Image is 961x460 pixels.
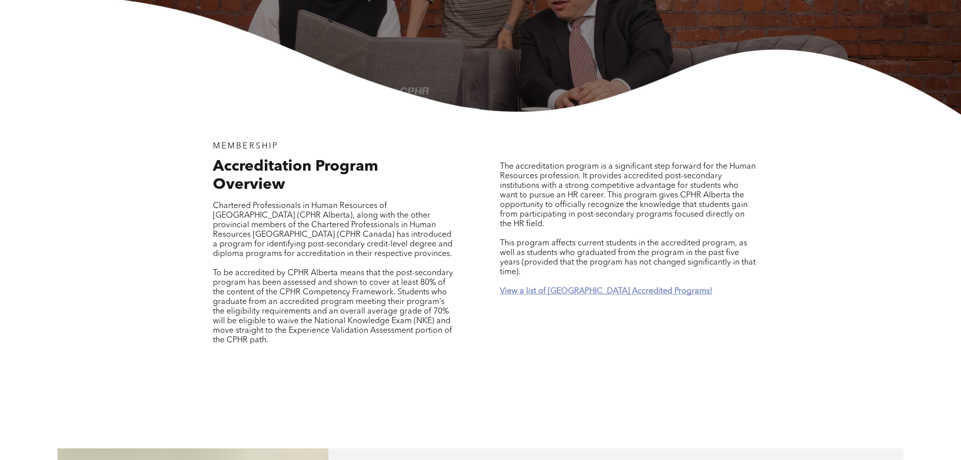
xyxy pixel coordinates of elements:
span: Chartered Professionals in Human Resources of [GEOGRAPHIC_DATA] (CPHR Alberta), along with the ot... [213,202,453,258]
span: MEMBERSHIP [213,142,279,150]
span: Accreditation Program Overview [213,159,378,192]
span: This program affects current students in the accredited program, as well as students who graduate... [500,239,756,276]
span: The accreditation program is a significant step forward for the Human Resources profession. It pr... [500,163,756,228]
span: To be accredited by CPHR Alberta means that the post-secondary program has been assessed and show... [213,269,453,344]
a: View a list of [GEOGRAPHIC_DATA] Accredited Programs! [500,287,712,295]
